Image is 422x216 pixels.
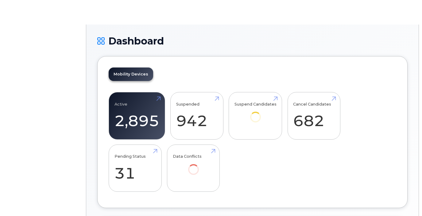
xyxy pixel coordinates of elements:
h1: Dashboard [97,36,408,46]
a: Suspend Candidates [234,96,277,131]
a: Pending Status 31 [114,148,156,188]
a: Cancel Candidates 682 [293,96,335,136]
a: Suspended 942 [176,96,218,136]
a: Active 2,895 [114,96,159,136]
a: Data Conflicts [173,148,214,183]
a: Mobility Devices [109,67,153,81]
